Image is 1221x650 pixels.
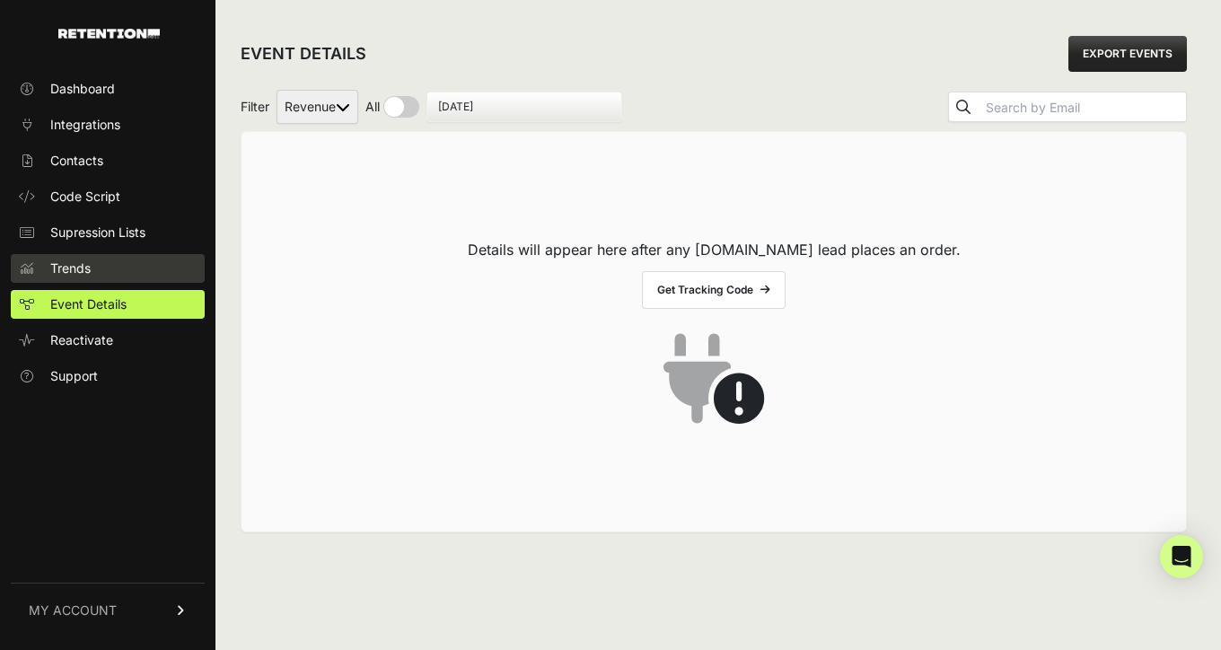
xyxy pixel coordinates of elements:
div: Open Intercom Messenger [1160,535,1203,578]
p: Details will appear here after any [DOMAIN_NAME] lead places an order. [468,239,961,260]
input: Search by Email [982,95,1186,120]
span: Reactivate [50,331,113,349]
span: Filter [241,98,269,116]
a: Contacts [11,146,205,175]
h2: EVENT DETAILS [241,41,366,66]
span: Event Details [50,295,127,313]
a: Event Details [11,290,205,319]
select: Filter [277,90,358,124]
span: Code Script [50,188,120,206]
a: Support [11,362,205,391]
span: Contacts [50,152,103,170]
span: Support [50,367,98,385]
a: Code Script [11,182,205,211]
a: Trends [11,254,205,283]
img: Retention.com [58,29,160,39]
span: Dashboard [50,80,115,98]
span: MY ACCOUNT [29,602,117,619]
span: Supression Lists [50,224,145,242]
a: Dashboard [11,75,205,103]
a: EXPORT EVENTS [1068,36,1187,72]
a: Get Tracking Code [642,271,786,309]
a: Integrations [11,110,205,139]
a: MY ACCOUNT [11,583,205,637]
a: Reactivate [11,326,205,355]
a: Supression Lists [11,218,205,247]
span: Trends [50,259,91,277]
span: Integrations [50,116,120,134]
